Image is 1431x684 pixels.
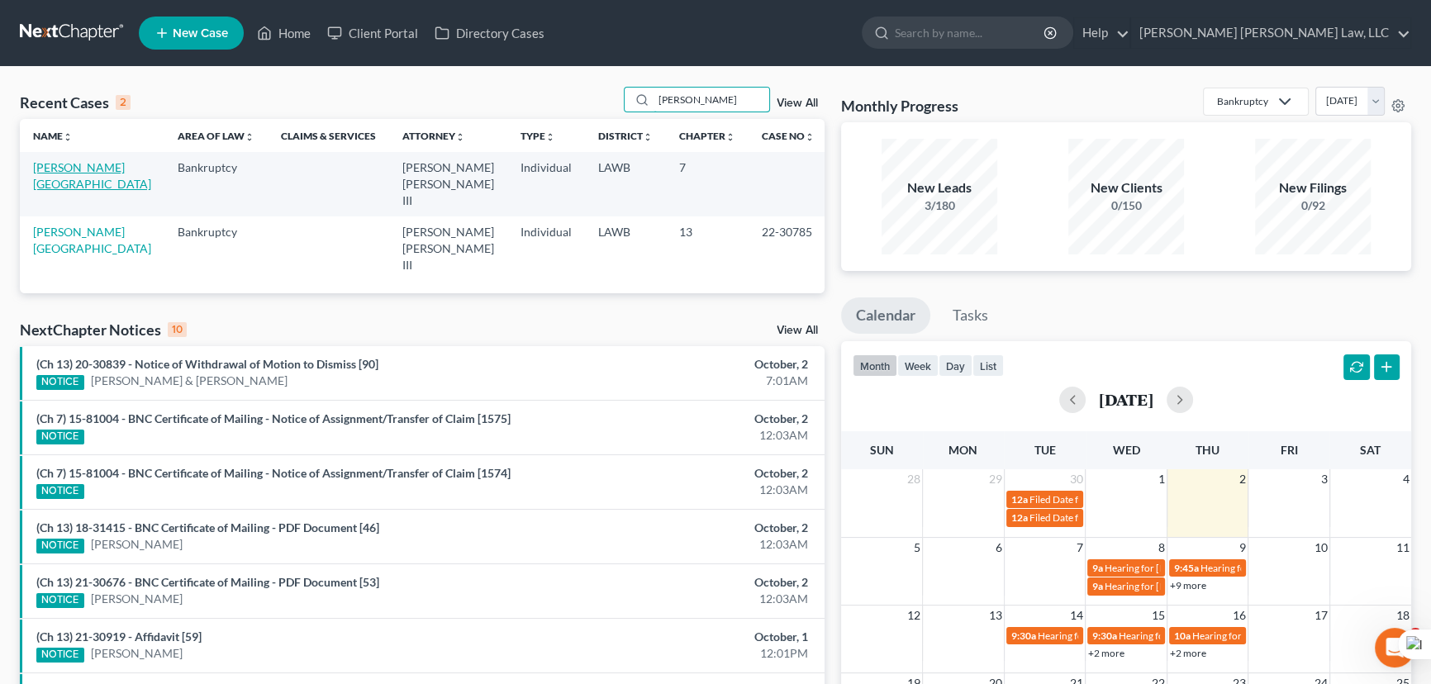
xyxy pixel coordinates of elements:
[805,132,815,142] i: unfold_more
[1075,538,1085,558] span: 7
[562,574,808,591] div: October, 2
[91,645,183,662] a: [PERSON_NAME]
[1157,469,1167,489] span: 1
[1011,629,1036,642] span: 9:30a
[36,484,84,499] div: NOTICE
[1217,94,1268,108] div: Bankruptcy
[91,373,288,389] a: [PERSON_NAME] & [PERSON_NAME]
[1313,538,1329,558] span: 10
[389,216,507,280] td: [PERSON_NAME] [PERSON_NAME] III
[562,465,808,482] div: October, 2
[1105,562,1234,574] span: Hearing for [PERSON_NAME]
[1131,18,1410,48] a: [PERSON_NAME] [PERSON_NAME] Law, LLC
[939,354,972,377] button: day
[389,152,507,216] td: [PERSON_NAME] [PERSON_NAME] III
[91,591,183,607] a: [PERSON_NAME]
[36,375,84,390] div: NOTICE
[895,17,1046,48] input: Search by name...
[987,606,1004,625] span: 13
[948,443,977,457] span: Mon
[268,119,389,152] th: Claims & Services
[1395,538,1411,558] span: 11
[36,430,84,444] div: NOTICE
[1112,443,1139,457] span: Wed
[777,97,818,109] a: View All
[643,132,653,142] i: unfold_more
[906,606,922,625] span: 12
[1200,562,1329,574] span: Hearing for [PERSON_NAME]
[178,130,254,142] a: Area of Lawunfold_more
[654,88,769,112] input: Search by name...
[853,354,897,377] button: month
[91,536,183,553] a: [PERSON_NAME]
[1360,443,1381,457] span: Sat
[164,216,268,280] td: Bankruptcy
[938,297,1003,334] a: Tasks
[1395,606,1411,625] span: 18
[1409,628,1422,641] span: 3
[1099,391,1153,408] h2: [DATE]
[1011,511,1028,524] span: 12a
[36,411,511,425] a: (Ch 7) 15-81004 - BNC Certificate of Mailing - Notice of Assignment/Transfer of Claim [1575]
[36,539,84,553] div: NOTICE
[1029,493,1167,506] span: Filed Date for [PERSON_NAME]
[402,130,465,142] a: Attorneyunfold_more
[1157,538,1167,558] span: 8
[562,645,808,662] div: 12:01PM
[666,216,749,280] td: 13
[777,325,818,336] a: View All
[841,297,930,334] a: Calendar
[36,466,511,480] a: (Ch 7) 15-81004 - BNC Certificate of Mailing - Notice of Assignment/Transfer of Claim [1574]
[33,225,151,255] a: [PERSON_NAME][GEOGRAPHIC_DATA]
[245,132,254,142] i: unfold_more
[249,18,319,48] a: Home
[1034,443,1055,457] span: Tue
[1011,493,1028,506] span: 12a
[455,132,465,142] i: unfold_more
[1029,511,1167,524] span: Filed Date for [PERSON_NAME]
[1174,562,1199,574] span: 9:45a
[725,132,735,142] i: unfold_more
[1170,579,1206,591] a: +9 more
[1255,178,1371,197] div: New Filings
[562,629,808,645] div: October, 1
[1068,178,1184,197] div: New Clients
[1092,629,1117,642] span: 9:30a
[912,538,922,558] span: 5
[562,536,808,553] div: 12:03AM
[1068,197,1184,214] div: 0/150
[585,216,666,280] td: LAWB
[679,130,735,142] a: Chapterunfold_more
[841,96,958,116] h3: Monthly Progress
[1375,628,1414,667] iframe: Intercom live chat
[168,322,187,337] div: 10
[1092,580,1103,592] span: 9a
[870,443,894,457] span: Sun
[1150,606,1167,625] span: 15
[987,469,1004,489] span: 29
[1038,629,1310,642] span: Hearing for [US_STATE] Safety Association of Timbermen - Self I
[666,152,749,216] td: 7
[1238,469,1248,489] span: 2
[63,132,73,142] i: unfold_more
[36,520,379,534] a: (Ch 13) 18-31415 - BNC Certificate of Mailing - PDF Document [46]
[562,591,808,607] div: 12:03AM
[20,93,131,112] div: Recent Cases
[1255,197,1371,214] div: 0/92
[1238,538,1248,558] span: 9
[507,152,585,216] td: Individual
[562,373,808,389] div: 7:01AM
[545,132,555,142] i: unfold_more
[1319,469,1329,489] span: 3
[1170,647,1206,659] a: +2 more
[562,482,808,498] div: 12:03AM
[562,411,808,427] div: October, 2
[897,354,939,377] button: week
[36,593,84,608] div: NOTICE
[521,130,555,142] a: Typeunfold_more
[906,469,922,489] span: 28
[562,427,808,444] div: 12:03AM
[882,178,997,197] div: New Leads
[164,152,268,216] td: Bankruptcy
[116,95,131,110] div: 2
